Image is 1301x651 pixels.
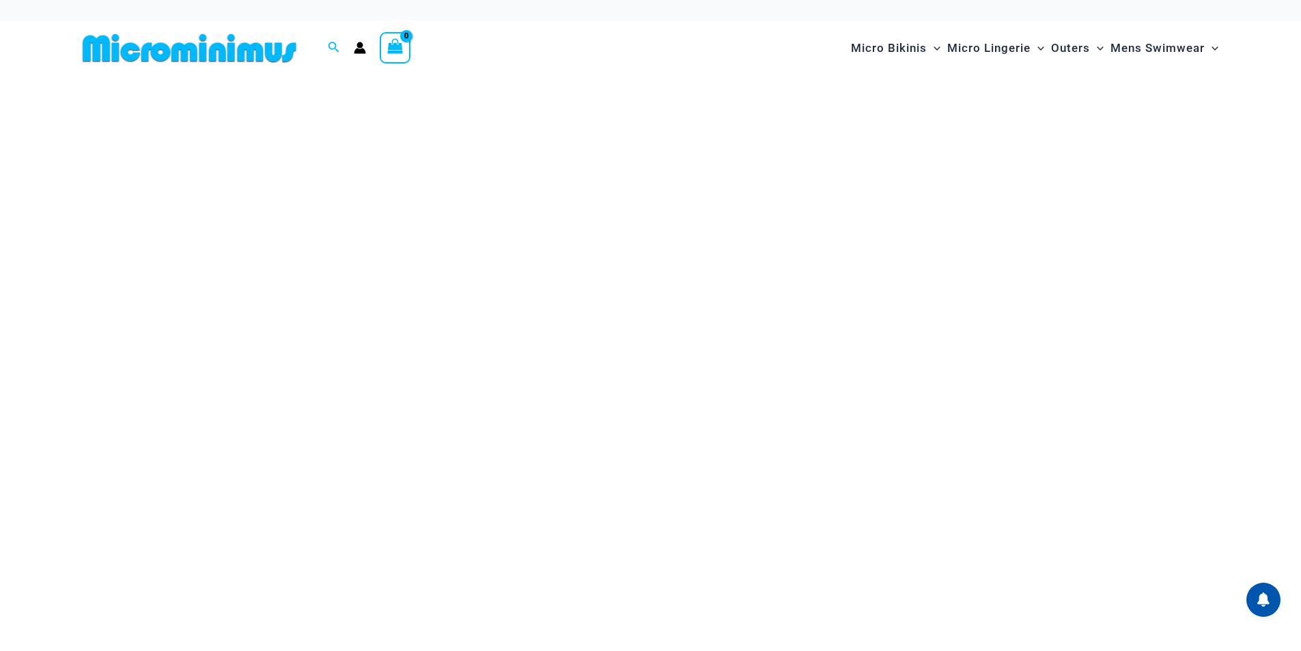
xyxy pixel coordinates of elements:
a: Mens SwimwearMenu ToggleMenu Toggle [1107,27,1222,69]
a: Micro BikinisMenu ToggleMenu Toggle [848,27,944,69]
span: Outers [1051,31,1090,66]
a: View Shopping Cart, empty [380,32,411,64]
nav: Site Navigation [845,25,1225,71]
a: OutersMenu ToggleMenu Toggle [1048,27,1107,69]
a: Micro LingerieMenu ToggleMenu Toggle [944,27,1048,69]
span: Micro Bikinis [851,31,927,66]
img: MM SHOP LOGO FLAT [77,33,302,64]
span: Menu Toggle [1090,31,1104,66]
span: Menu Toggle [927,31,940,66]
a: Search icon link [328,40,340,57]
span: Menu Toggle [1205,31,1218,66]
span: Menu Toggle [1031,31,1044,66]
a: Account icon link [354,42,366,54]
span: Mens Swimwear [1110,31,1205,66]
span: Micro Lingerie [947,31,1031,66]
